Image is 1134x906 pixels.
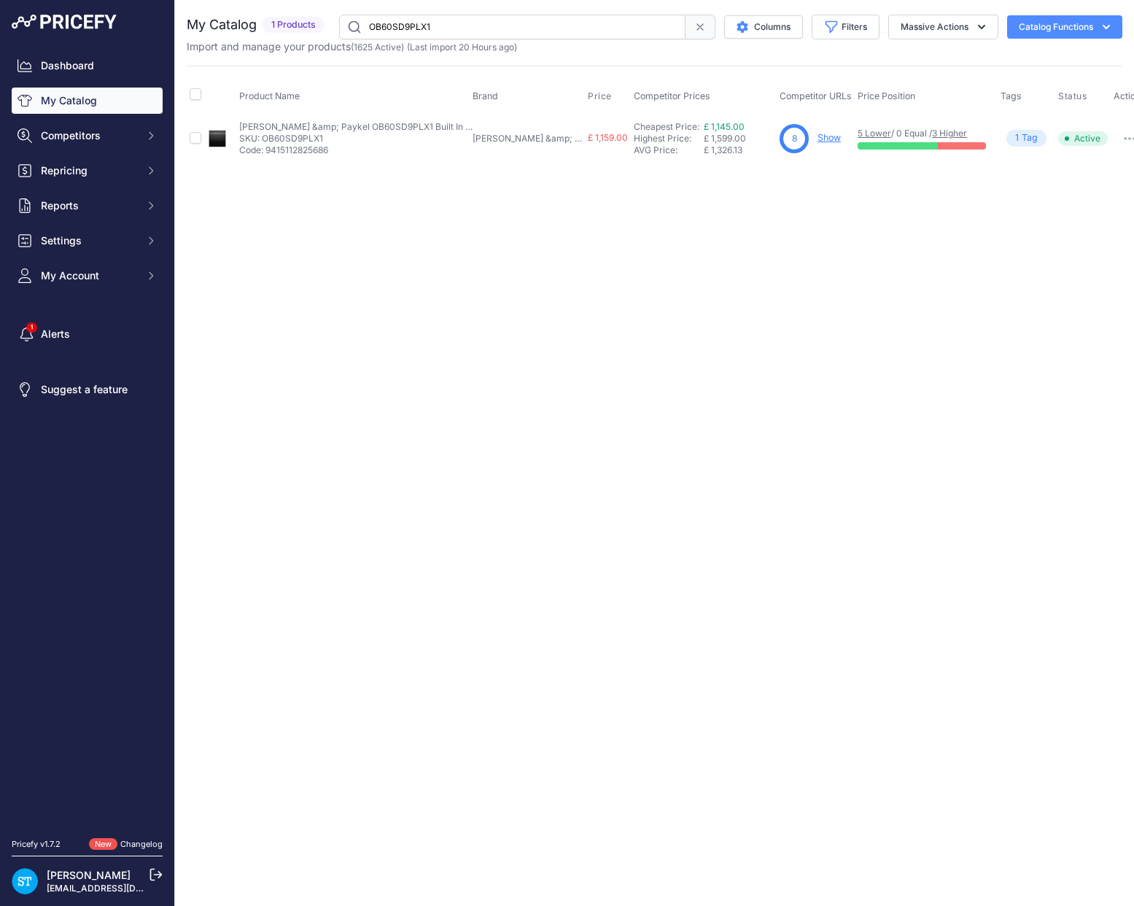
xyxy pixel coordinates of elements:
[634,90,710,101] span: Competitor Prices
[634,144,704,156] div: AVG Price:
[1007,15,1122,39] button: Catalog Functions
[12,123,163,149] button: Competitors
[858,128,891,139] a: 5 Lower
[12,376,163,403] a: Suggest a feature
[12,53,163,79] a: Dashboard
[12,263,163,289] button: My Account
[473,133,582,144] p: [PERSON_NAME] &amp; Paykel
[239,133,473,144] p: SKU: OB60SD9PLX1
[704,144,774,156] div: £ 1,326.13
[792,132,797,145] span: 8
[187,39,517,54] p: Import and manage your products
[351,42,404,53] span: ( )
[704,133,746,144] span: £ 1,599.00
[588,90,612,102] span: Price
[239,90,300,101] span: Product Name
[354,42,401,53] a: 1625 Active
[12,88,163,114] a: My Catalog
[704,121,745,132] a: £ 1,145.00
[41,233,136,248] span: Settings
[47,883,199,894] a: [EMAIL_ADDRESS][DOMAIN_NAME]
[12,53,163,821] nav: Sidebar
[588,132,628,143] span: £ 1,159.00
[187,15,257,35] h2: My Catalog
[1058,131,1108,146] span: Active
[858,90,915,101] span: Price Position
[858,128,986,139] p: / 0 Equal /
[1058,90,1087,102] span: Status
[812,15,879,39] button: Filters
[12,15,117,29] img: Pricefy Logo
[1015,131,1019,145] span: 1
[1001,90,1022,101] span: Tags
[41,268,136,283] span: My Account
[634,121,699,132] a: Cheapest Price:
[47,869,131,881] a: [PERSON_NAME]
[12,193,163,219] button: Reports
[89,838,117,851] span: New
[724,15,803,39] button: Columns
[12,321,163,347] a: Alerts
[932,128,967,139] a: 3 Higher
[818,132,841,143] a: Show
[634,133,704,144] div: Highest Price:
[12,158,163,184] button: Repricing
[12,228,163,254] button: Settings
[407,42,517,53] span: (Last import 20 Hours ago)
[239,144,473,156] p: Code: 9415112825686
[41,198,136,213] span: Reports
[588,90,615,102] button: Price
[12,838,61,851] div: Pricefy v1.7.2
[120,839,163,849] a: Changelog
[41,163,136,178] span: Repricing
[888,15,998,39] button: Massive Actions
[780,90,852,101] span: Competitor URLs
[239,121,473,133] p: [PERSON_NAME] &amp; Paykel OB60SD9PLX1 Built In Single Oven
[1058,90,1090,102] button: Status
[1006,130,1046,147] span: Tag
[339,15,686,39] input: Search
[41,128,136,143] span: Competitors
[263,17,325,34] span: 1 Products
[473,90,498,101] span: Brand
